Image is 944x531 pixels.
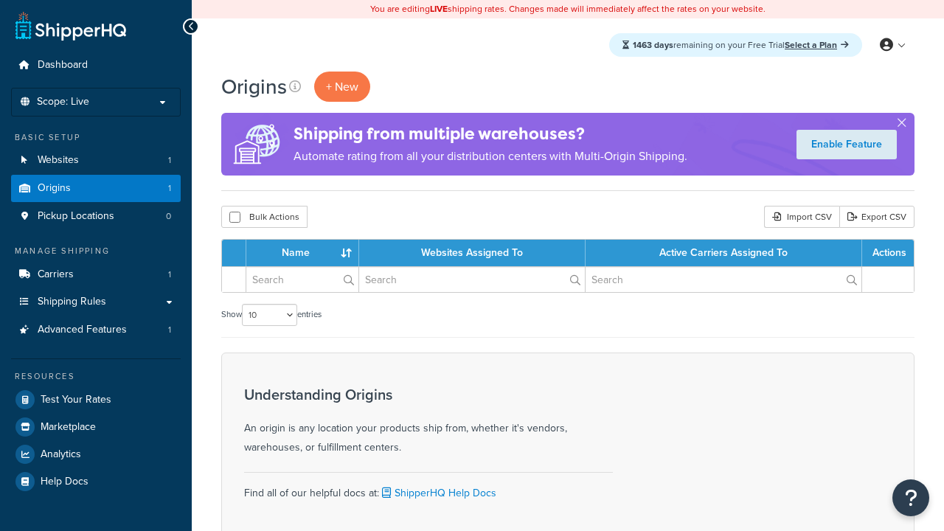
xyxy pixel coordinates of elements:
[38,59,88,72] span: Dashboard
[11,441,181,468] a: Analytics
[244,386,613,403] h3: Understanding Origins
[15,11,126,41] a: ShipperHQ Home
[38,324,127,336] span: Advanced Features
[294,122,687,146] h4: Shipping from multiple warehouses?
[37,96,89,108] span: Scope: Live
[246,267,358,292] input: Search
[294,146,687,167] p: Automate rating from all your distribution centers with Multi-Origin Shipping.
[41,476,88,488] span: Help Docs
[430,2,448,15] b: LIVE
[379,485,496,501] a: ShipperHQ Help Docs
[41,421,96,434] span: Marketplace
[764,206,839,228] div: Import CSV
[359,240,586,266] th: Websites Assigned To
[839,206,914,228] a: Export CSV
[11,261,181,288] a: Carriers 1
[326,78,358,95] span: + New
[242,304,297,326] select: Showentries
[609,33,862,57] div: remaining on your Free Trial
[862,240,914,266] th: Actions
[244,472,613,503] div: Find all of our helpful docs at:
[221,113,294,176] img: ad-origins-multi-dfa493678c5a35abed25fd24b4b8a3fa3505936ce257c16c00bdefe2f3200be3.png
[38,182,71,195] span: Origins
[11,316,181,344] a: Advanced Features 1
[11,370,181,383] div: Resources
[168,268,171,281] span: 1
[168,182,171,195] span: 1
[41,448,81,461] span: Analytics
[11,147,181,174] a: Websites 1
[11,245,181,257] div: Manage Shipping
[785,38,849,52] a: Select a Plan
[586,240,862,266] th: Active Carriers Assigned To
[11,316,181,344] li: Advanced Features
[586,267,861,292] input: Search
[38,210,114,223] span: Pickup Locations
[796,130,897,159] a: Enable Feature
[41,394,111,406] span: Test Your Rates
[168,154,171,167] span: 1
[11,52,181,79] a: Dashboard
[11,175,181,202] a: Origins 1
[359,267,585,292] input: Search
[892,479,929,516] button: Open Resource Center
[246,240,359,266] th: Name
[11,203,181,230] li: Pickup Locations
[38,268,74,281] span: Carriers
[11,386,181,413] a: Test Your Rates
[11,288,181,316] a: Shipping Rules
[221,206,308,228] button: Bulk Actions
[38,296,106,308] span: Shipping Rules
[11,131,181,144] div: Basic Setup
[633,38,673,52] strong: 1463 days
[314,72,370,102] a: + New
[11,175,181,202] li: Origins
[11,414,181,440] a: Marketplace
[168,324,171,336] span: 1
[221,304,322,326] label: Show entries
[244,386,613,457] div: An origin is any location your products ship from, whether it's vendors, warehouses, or fulfillme...
[221,72,287,101] h1: Origins
[11,147,181,174] li: Websites
[166,210,171,223] span: 0
[11,203,181,230] a: Pickup Locations 0
[38,154,79,167] span: Websites
[11,261,181,288] li: Carriers
[11,468,181,495] a: Help Docs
